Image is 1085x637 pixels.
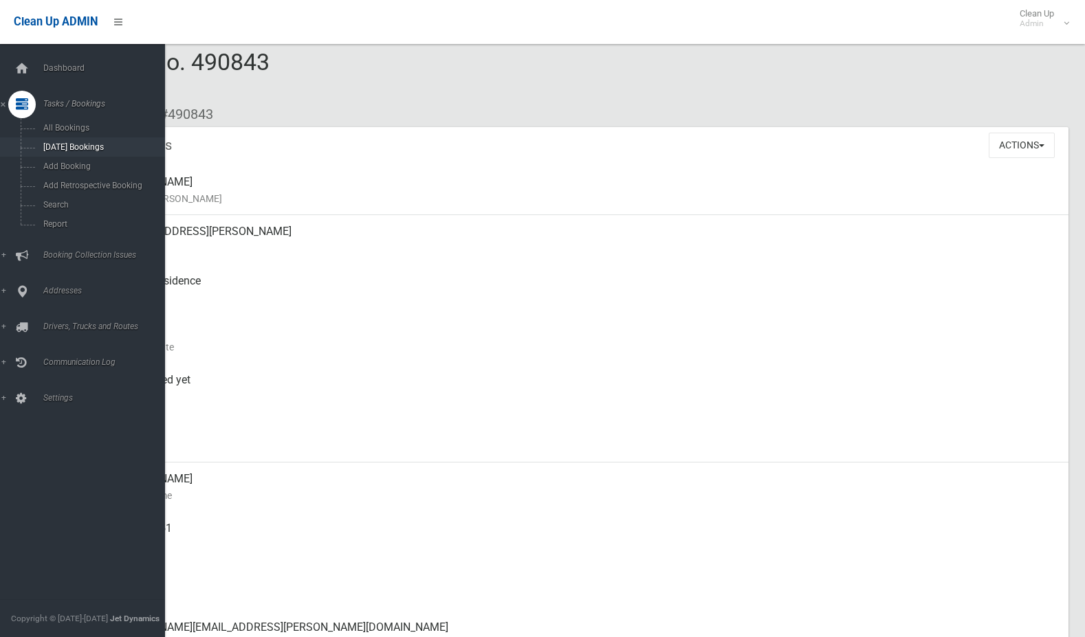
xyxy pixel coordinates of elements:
[110,487,1057,504] small: Contact Name
[110,586,1057,603] small: Landline
[39,250,175,260] span: Booking Collection Issues
[39,322,175,331] span: Drivers, Trucks and Routes
[39,142,164,152] span: [DATE] Bookings
[39,219,164,229] span: Report
[150,102,213,127] li: #490843
[110,215,1057,265] div: [STREET_ADDRESS][PERSON_NAME]
[1020,19,1054,29] small: Admin
[11,614,108,623] span: Copyright © [DATE]-[DATE]
[39,99,175,109] span: Tasks / Bookings
[110,265,1057,314] div: Front of Residence
[39,200,164,210] span: Search
[61,48,270,102] span: Booking No. 490843
[110,314,1057,364] div: [DATE]
[110,438,1057,454] small: Zone
[1013,8,1068,29] span: Clean Up
[110,190,1057,207] small: Name of [PERSON_NAME]
[110,512,1057,561] div: 0410332651
[14,15,98,28] span: Clean Up ADMIN
[110,364,1057,413] div: Not collected yet
[110,240,1057,256] small: Address
[110,462,1057,512] div: [PERSON_NAME]
[39,357,175,367] span: Communication Log
[39,63,175,73] span: Dashboard
[110,339,1057,355] small: Collection Date
[39,286,175,295] span: Addresses
[110,388,1057,405] small: Collected At
[110,289,1057,306] small: Pickup Point
[110,561,1057,611] div: None given
[39,161,164,171] span: Add Booking
[39,181,164,190] span: Add Retrospective Booking
[989,133,1055,158] button: Actions
[39,123,164,133] span: All Bookings
[110,413,1057,462] div: [DATE]
[39,393,175,403] span: Settings
[110,166,1057,215] div: [PERSON_NAME]
[110,537,1057,553] small: Mobile
[110,614,160,623] strong: Jet Dynamics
